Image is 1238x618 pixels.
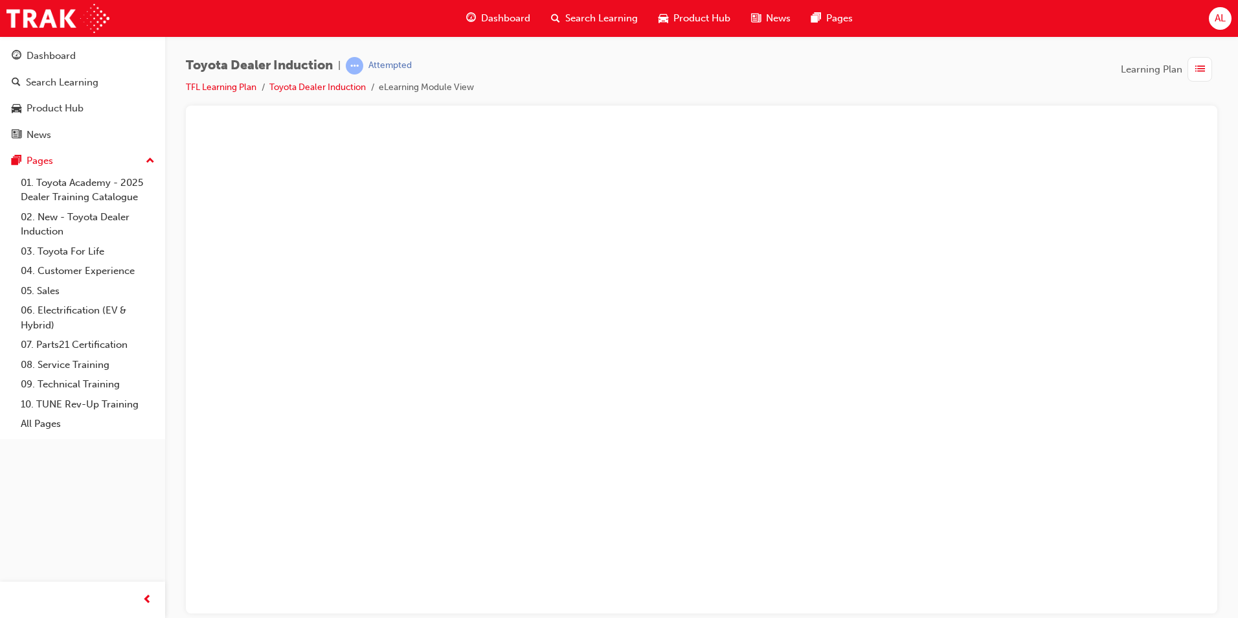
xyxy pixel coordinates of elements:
li: eLearning Module View [379,80,474,95]
a: 06. Electrification (EV & Hybrid) [16,301,160,335]
button: DashboardSearch LearningProduct HubNews [5,41,160,149]
a: 10. TUNE Rev-Up Training [16,395,160,415]
button: Learning Plan [1121,57,1217,82]
span: list-icon [1195,62,1205,78]
span: guage-icon [466,10,476,27]
a: 05. Sales [16,281,160,301]
div: Search Learning [26,75,98,90]
div: Product Hub [27,101,84,116]
a: pages-iconPages [801,5,863,32]
span: News [766,11,791,26]
span: Product Hub [673,11,730,26]
span: AL [1215,11,1226,26]
span: Search Learning [565,11,638,26]
a: 09. Technical Training [16,374,160,395]
a: Product Hub [5,97,160,120]
span: car-icon [658,10,668,27]
span: learningRecordVerb_ATTEMPT-icon [346,57,363,74]
span: Toyota Dealer Induction [186,58,333,73]
a: 03. Toyota For Life [16,242,160,262]
a: Dashboard [5,44,160,68]
button: AL [1209,7,1232,30]
a: car-iconProduct Hub [648,5,741,32]
a: 08. Service Training [16,355,160,375]
button: Pages [5,149,160,173]
span: Pages [826,11,853,26]
span: up-icon [146,153,155,170]
a: 07. Parts21 Certification [16,335,160,355]
span: news-icon [12,130,21,141]
a: news-iconNews [741,5,801,32]
span: news-icon [751,10,761,27]
span: | [338,58,341,73]
span: pages-icon [811,10,821,27]
span: Dashboard [481,11,530,26]
a: 01. Toyota Academy - 2025 Dealer Training Catalogue [16,173,160,207]
div: Attempted [368,60,412,72]
img: Trak [6,4,109,33]
span: search-icon [12,77,21,89]
a: Search Learning [5,71,160,95]
span: search-icon [551,10,560,27]
span: prev-icon [142,592,152,608]
a: Toyota Dealer Induction [269,82,366,93]
a: guage-iconDashboard [456,5,541,32]
a: 04. Customer Experience [16,261,160,281]
a: 02. New - Toyota Dealer Induction [16,207,160,242]
a: News [5,123,160,147]
div: News [27,128,51,143]
span: pages-icon [12,155,21,167]
a: search-iconSearch Learning [541,5,648,32]
a: All Pages [16,414,160,434]
div: Dashboard [27,49,76,63]
div: Pages [27,154,53,168]
span: guage-icon [12,51,21,62]
a: TFL Learning Plan [186,82,256,93]
span: car-icon [12,103,21,115]
span: Learning Plan [1121,62,1182,77]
